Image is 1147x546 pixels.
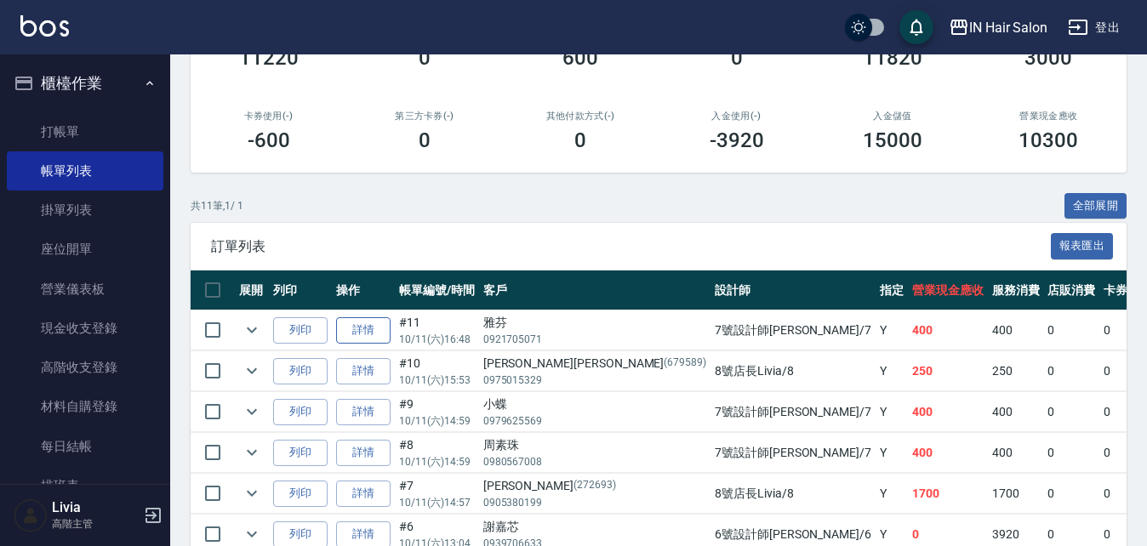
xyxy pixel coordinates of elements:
h3: 0 [731,46,743,70]
button: expand row [239,399,265,424]
h3: 0 [574,128,586,152]
button: 全部展開 [1064,193,1127,219]
td: 1700 [908,474,988,514]
td: 250 [908,351,988,391]
td: 0 [1043,392,1099,432]
a: 帳單列表 [7,151,163,191]
h2: 入金使用(-) [679,111,794,122]
h3: 3000 [1024,46,1072,70]
td: 400 [988,310,1044,350]
h2: 第三方卡券(-) [367,111,482,122]
div: [PERSON_NAME] [483,477,706,495]
th: 服務消費 [988,270,1044,310]
p: 0980567008 [483,454,706,469]
button: 列印 [273,358,328,384]
p: (272693) [573,477,616,495]
a: 詳情 [336,317,391,344]
a: 營業儀表板 [7,270,163,309]
th: 操作 [332,270,395,310]
button: expand row [239,440,265,465]
td: 8號店長Livia /8 [710,351,876,391]
td: 400 [908,392,988,432]
td: 0 [1043,433,1099,473]
a: 現金收支登錄 [7,309,163,348]
a: 詳情 [336,358,391,384]
h2: 其他付款方式(-) [523,111,638,122]
p: 高階主管 [52,516,139,532]
button: 列印 [273,399,328,425]
p: 共 11 筆, 1 / 1 [191,198,243,213]
button: expand row [239,358,265,384]
h3: -600 [248,128,290,152]
div: 周素珠 [483,436,706,454]
div: 謝嘉芯 [483,518,706,536]
button: expand row [239,481,265,506]
td: 250 [988,351,1044,391]
h3: 11820 [863,46,922,70]
a: 掛單列表 [7,191,163,230]
td: #9 [395,392,479,432]
h2: 入金儲值 [835,111,950,122]
td: 0 [1043,310,1099,350]
a: 每日結帳 [7,427,163,466]
td: 8號店長Livia /8 [710,474,876,514]
p: (679589) [664,355,706,373]
span: 訂單列表 [211,238,1051,255]
button: 報表匯出 [1051,233,1114,259]
p: 0975015329 [483,373,706,388]
a: 詳情 [336,440,391,466]
td: #8 [395,433,479,473]
a: 詳情 [336,481,391,507]
td: 1700 [988,474,1044,514]
a: 排班表 [7,466,163,505]
p: 10/11 (六) 14:59 [399,413,475,429]
p: 10/11 (六) 14:57 [399,495,475,510]
td: #10 [395,351,479,391]
a: 報表匯出 [1051,237,1114,253]
td: 7號設計師[PERSON_NAME] /7 [710,392,876,432]
h5: Livia [52,499,139,516]
button: 列印 [273,440,328,466]
div: 小蝶 [483,395,706,413]
button: IN Hair Salon [942,10,1054,45]
td: Y [876,351,908,391]
td: 400 [988,433,1044,473]
td: Y [876,474,908,514]
th: 店販消費 [1043,270,1099,310]
button: 登出 [1061,12,1127,43]
div: IN Hair Salon [969,17,1047,38]
td: #7 [395,474,479,514]
p: 0921705071 [483,332,706,347]
th: 營業現金應收 [908,270,988,310]
th: 展開 [235,270,269,310]
h2: 卡券使用(-) [211,111,326,122]
th: 客戶 [479,270,710,310]
td: 400 [908,310,988,350]
button: 列印 [273,481,328,507]
p: 0905380199 [483,495,706,510]
button: save [899,10,933,44]
p: 10/11 (六) 14:59 [399,454,475,469]
h3: 15000 [863,128,922,152]
div: [PERSON_NAME][PERSON_NAME] [483,355,706,373]
img: Logo [20,15,69,37]
button: 列印 [273,317,328,344]
a: 座位開單 [7,230,163,269]
h3: 600 [562,46,598,70]
h3: 11220 [239,46,299,70]
p: 10/11 (六) 16:48 [399,332,475,347]
p: 0979625569 [483,413,706,429]
td: Y [876,433,908,473]
a: 打帳單 [7,112,163,151]
h3: 10300 [1019,128,1078,152]
th: 指定 [876,270,908,310]
th: 列印 [269,270,332,310]
a: 材料自購登錄 [7,387,163,426]
td: Y [876,392,908,432]
td: #11 [395,310,479,350]
td: 400 [908,433,988,473]
img: Person [14,498,48,532]
td: 7號設計師[PERSON_NAME] /7 [710,433,876,473]
h3: 0 [419,46,431,70]
h3: -3920 [710,128,764,152]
